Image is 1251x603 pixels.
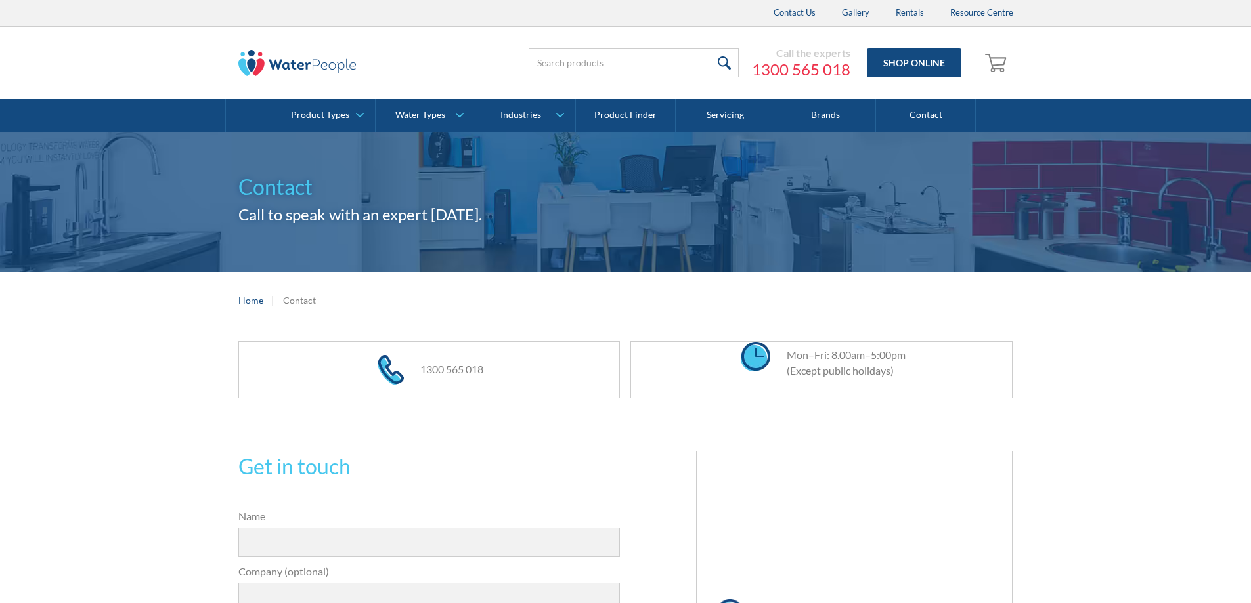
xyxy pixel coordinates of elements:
a: Industries [475,99,575,132]
a: 1300 565 018 [420,363,483,375]
h1: Contact [238,171,1013,203]
img: clock icon [741,342,770,371]
a: Servicing [676,99,776,132]
img: The Water People [238,50,357,76]
a: Home [238,293,263,307]
label: Company (optional) [238,564,621,579]
div: Water Types [395,110,445,121]
a: Contact [876,99,976,132]
a: Water Types [376,99,475,132]
div: Industries [500,110,541,121]
div: Call the experts [752,47,850,60]
input: Search products [529,48,739,77]
div: Product Types [291,110,349,121]
label: Name [238,509,621,524]
h2: Get in touch [238,451,621,482]
img: shopping cart [985,52,1010,73]
a: Shop Online [867,48,961,77]
a: Product Types [276,99,375,132]
div: Contact [283,293,316,307]
img: phone icon [378,355,404,385]
a: Open cart [982,47,1013,79]
h2: Call to speak with an expert [DATE]. [238,203,1013,226]
a: Brands [776,99,876,132]
div: | [270,292,276,308]
a: Product Finder [576,99,676,132]
div: Mon–Fri: 8.00am–5:00pm (Except public holidays) [774,347,906,379]
a: 1300 565 018 [752,60,850,79]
